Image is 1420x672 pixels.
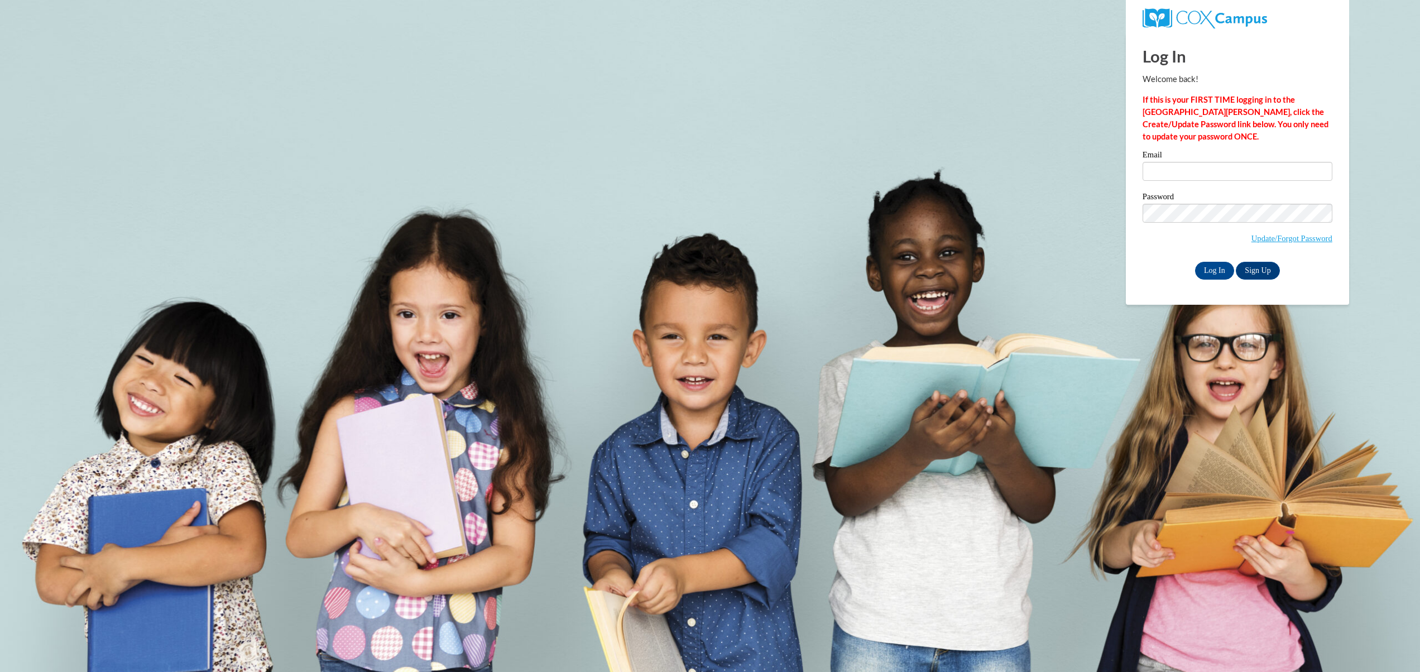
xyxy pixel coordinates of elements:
a: Update/Forgot Password [1251,234,1332,243]
img: COX Campus [1143,8,1267,28]
label: Email [1143,151,1332,162]
label: Password [1143,193,1332,204]
input: Log In [1195,262,1234,280]
a: COX Campus [1143,13,1267,22]
h1: Log In [1143,45,1332,68]
a: Sign Up [1236,262,1279,280]
strong: If this is your FIRST TIME logging in to the [GEOGRAPHIC_DATA][PERSON_NAME], click the Create/Upd... [1143,95,1328,141]
p: Welcome back! [1143,73,1332,85]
